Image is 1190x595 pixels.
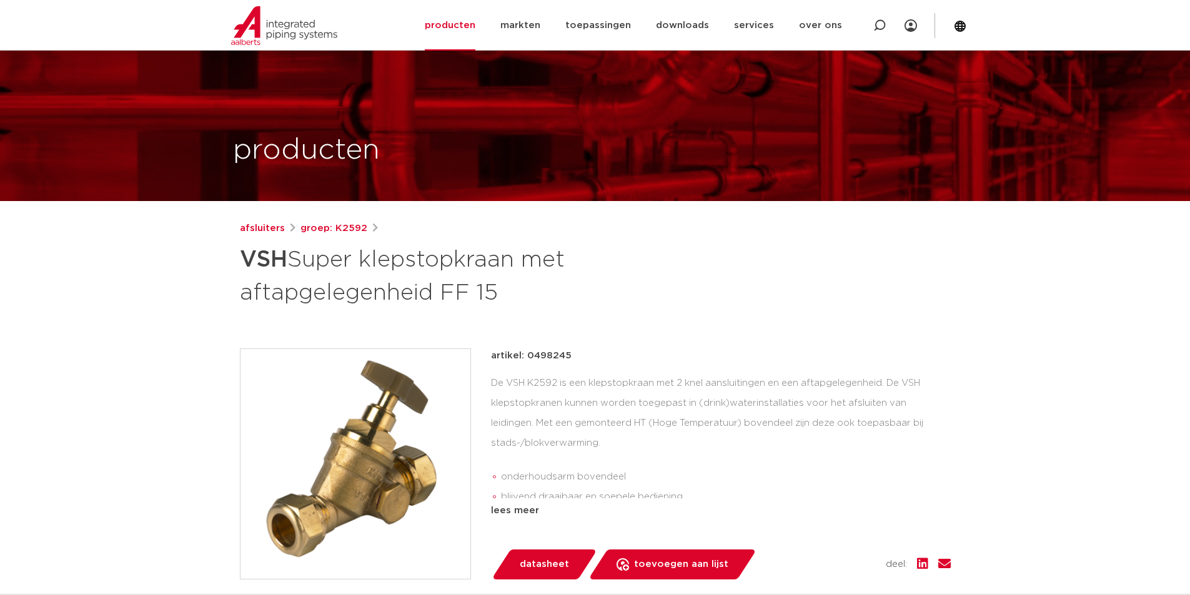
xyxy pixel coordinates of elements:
[491,503,951,518] div: lees meer
[491,348,572,363] p: artikel: 0498245
[501,467,951,487] li: onderhoudsarm bovendeel
[300,221,367,236] a: groep: K2592
[240,241,709,308] h1: Super klepstopkraan met aftapgelegenheid FF 15
[501,487,951,507] li: blijvend draaibaar en soepele bediening
[520,554,569,574] span: datasheet
[233,130,380,170] h1: producten
[886,557,907,572] span: deel:
[240,349,470,579] img: Product Image for VSH Super klepstopkraan met aftapgelegenheid FF 15
[491,373,951,498] div: De VSH K2592 is een klepstopkraan met 2 knel aansluitingen en een aftapgelegenheid. De VSH klepst...
[634,554,728,574] span: toevoegen aan lijst
[240,248,287,271] strong: VSH
[240,221,285,236] a: afsluiters
[491,549,597,579] a: datasheet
